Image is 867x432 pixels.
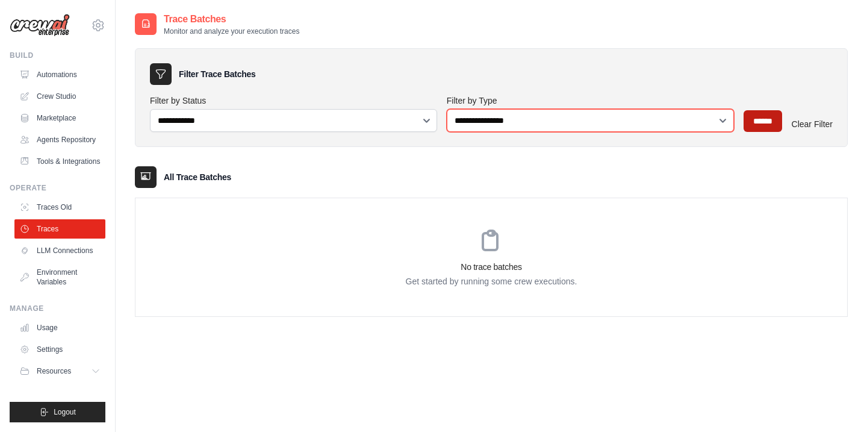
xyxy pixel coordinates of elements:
[164,27,299,36] p: Monitor and analyze your execution traces
[14,241,105,260] a: LLM Connections
[14,152,105,171] a: Tools & Integrations
[14,87,105,106] a: Crew Studio
[135,261,847,273] h3: No trace batches
[10,402,105,422] button: Logout
[135,275,847,287] p: Get started by running some crew executions.
[14,219,105,239] a: Traces
[37,366,71,376] span: Resources
[14,362,105,381] button: Resources
[10,14,70,37] img: Logo
[792,119,833,129] a: Clear Filter
[14,318,105,337] a: Usage
[164,12,299,27] h2: Trace Batches
[14,130,105,149] a: Agents Repository
[179,68,255,80] h3: Filter Trace Batches
[14,108,105,128] a: Marketplace
[150,95,437,107] label: Filter by Status
[14,340,105,359] a: Settings
[10,304,105,313] div: Manage
[14,263,105,292] a: Environment Variables
[10,51,105,60] div: Build
[14,65,105,84] a: Automations
[164,171,231,183] h3: All Trace Batches
[54,407,76,417] span: Logout
[10,183,105,193] div: Operate
[14,198,105,217] a: Traces Old
[447,95,734,107] label: Filter by Type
